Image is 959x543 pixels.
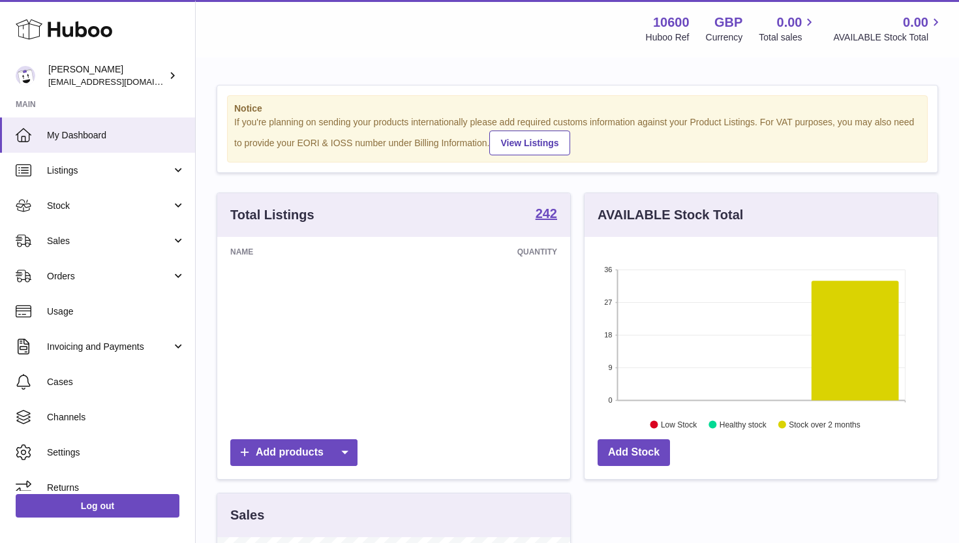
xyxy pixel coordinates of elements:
h3: AVAILABLE Stock Total [598,206,743,224]
span: Listings [47,164,172,177]
span: Usage [47,305,185,318]
span: Settings [47,446,185,459]
th: Quantity [368,237,570,267]
text: 27 [604,298,612,306]
span: Stock [47,200,172,212]
span: Invoicing and Payments [47,341,172,353]
text: 0 [608,396,612,404]
a: Add products [230,439,358,466]
text: 9 [608,364,612,371]
span: Total sales [759,31,817,44]
div: [PERSON_NAME] [48,63,166,88]
span: Cases [47,376,185,388]
div: Huboo Ref [646,31,690,44]
a: 0.00 AVAILABLE Stock Total [833,14,943,44]
span: 0.00 [777,14,802,31]
img: bart@spelthamstore.com [16,66,35,85]
h3: Total Listings [230,206,314,224]
a: Log out [16,494,179,518]
text: Low Stock [661,420,697,429]
a: 242 [536,207,557,223]
text: Healthy stock [720,420,767,429]
span: Channels [47,411,185,424]
strong: Notice [234,102,921,115]
span: Orders [47,270,172,283]
span: My Dashboard [47,129,185,142]
a: View Listings [489,131,570,155]
strong: 10600 [653,14,690,31]
span: Returns [47,482,185,494]
th: Name [217,237,368,267]
a: Add Stock [598,439,670,466]
span: [EMAIL_ADDRESS][DOMAIN_NAME] [48,76,192,87]
text: 18 [604,331,612,339]
strong: GBP [714,14,742,31]
strong: 242 [536,207,557,220]
text: 36 [604,266,612,273]
text: Stock over 2 months [789,420,860,429]
a: 0.00 Total sales [759,14,817,44]
h3: Sales [230,506,264,524]
div: Currency [706,31,743,44]
div: If you're planning on sending your products internationally please add required customs informati... [234,116,921,155]
span: AVAILABLE Stock Total [833,31,943,44]
span: 0.00 [903,14,928,31]
span: Sales [47,235,172,247]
